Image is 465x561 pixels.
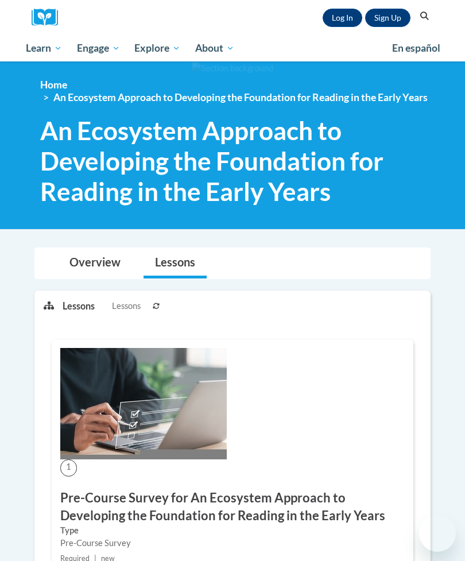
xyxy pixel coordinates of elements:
button: Search [416,9,433,23]
span: An Ecosystem Approach to Developing the Foundation for Reading in the Early Years [40,115,436,206]
a: Explore [127,35,188,61]
a: Learn [18,35,69,61]
img: Section background [192,62,273,75]
a: About [188,35,242,61]
a: Log In [323,9,362,27]
a: Register [365,9,410,27]
div: Main menu [17,35,448,61]
span: About [195,41,234,55]
h3: Pre-Course Survey for An Ecosystem Approach to Developing the Foundation for Reading in the Early... [60,489,405,525]
span: Learn [26,41,62,55]
span: Lessons [112,300,141,312]
a: Home [40,79,67,91]
span: 1 [60,459,77,476]
a: En español [385,36,448,60]
span: En español [392,42,440,54]
span: Engage [77,41,120,55]
a: Overview [58,248,132,278]
a: Cox Campus [32,9,66,26]
span: Explore [134,41,180,55]
label: Type [60,524,405,537]
img: Course Image [60,348,227,459]
a: Lessons [144,248,207,278]
i:  [420,12,430,21]
iframe: Button to launch messaging window [419,515,456,552]
span: An Ecosystem Approach to Developing the Foundation for Reading in the Early Years [53,91,428,103]
img: Logo brand [32,9,66,26]
p: Lessons [63,300,95,312]
div: Pre-Course Survey [60,537,405,550]
a: Engage [69,35,127,61]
